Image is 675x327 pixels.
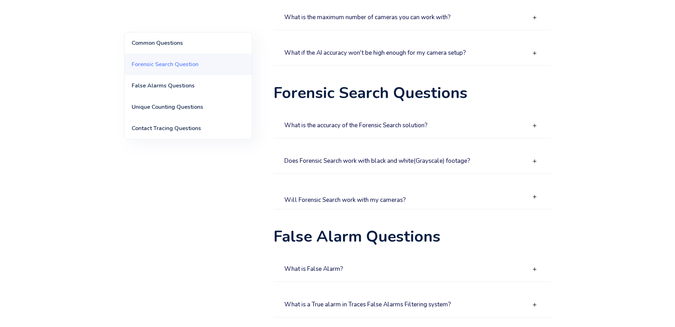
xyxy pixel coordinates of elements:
h3: What is the maximum number of cameras you can work with? [284,14,450,21]
img: OPEN [532,15,537,20]
a: Forensic Search Question [125,54,252,75]
h3: What is False Alarm? [284,266,343,273]
strong: Forensic Search Questions [274,82,468,104]
img: OPEN [532,50,537,56]
img: OPEN [532,267,537,272]
strong: False Alarm Questions [274,226,441,247]
h3: What if the AI accuracy won't be high enough for my camera setup? [284,50,466,57]
a: Common Questions [125,32,252,54]
img: OPEN [532,123,537,128]
h3: What is the accuracy of the Forensic Search solution? [284,122,427,129]
a: Unique Counting Questions [125,96,252,118]
h3: Does Forensic Search work with black and white(Grayscale) footage? [284,158,470,165]
h3: Will Forensic Search work with my cameras? [284,190,406,203]
img: OPEN [532,159,537,164]
a: Contact Tracing Questions [125,118,252,139]
h3: What is a True alarm in Traces False Alarms Filtering system? [284,301,451,308]
img: OPEN [532,194,537,199]
img: OPEN [532,302,537,307]
a: False Alarms Questions [125,75,252,96]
